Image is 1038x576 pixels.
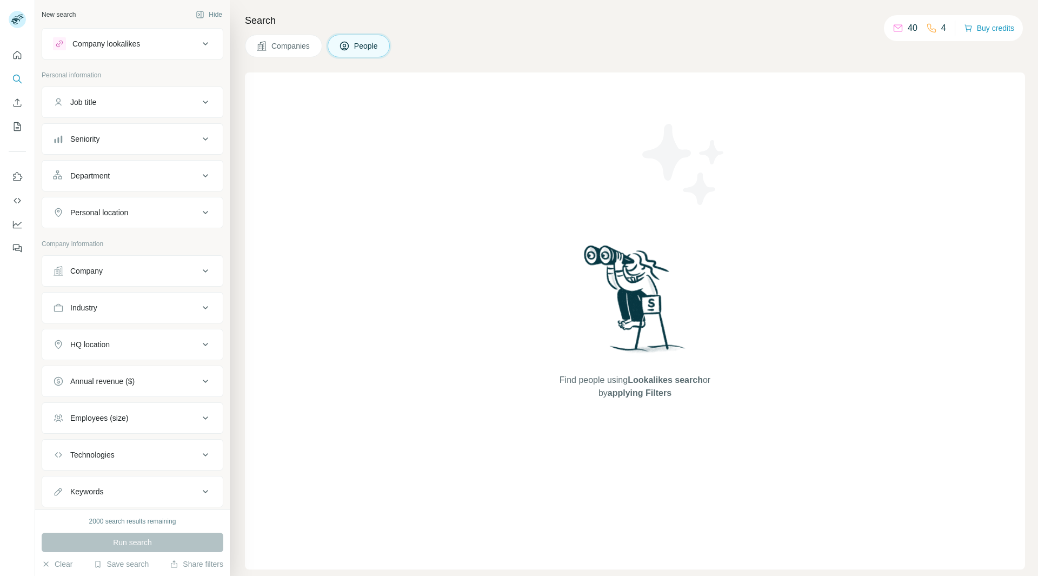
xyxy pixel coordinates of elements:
button: Job title [42,89,223,115]
button: My lists [9,117,26,136]
button: Search [9,69,26,89]
button: Feedback [9,239,26,258]
h4: Search [245,13,1025,28]
span: Find people using or by [548,374,721,400]
img: Surfe Illustration - Woman searching with binoculars [579,242,691,363]
div: Annual revenue ($) [70,376,135,387]
div: New search [42,10,76,19]
button: Save search [94,559,149,570]
button: Keywords [42,479,223,505]
p: Company information [42,239,223,249]
span: Companies [271,41,311,51]
div: 2000 search results remaining [89,517,176,526]
button: Clear [42,559,72,570]
div: HQ location [70,339,110,350]
p: 4 [941,22,946,35]
button: Industry [42,295,223,321]
div: Company lookalikes [72,38,140,49]
p: 40 [908,22,917,35]
div: Technologies [70,449,115,460]
button: Dashboard [9,215,26,234]
button: Department [42,163,223,189]
button: Personal location [42,200,223,226]
p: Personal information [42,70,223,80]
img: Surfe Illustration - Stars [635,116,733,213]
div: Keywords [70,486,103,497]
button: Use Surfe on LinkedIn [9,167,26,187]
button: Quick start [9,45,26,65]
button: Company [42,258,223,284]
div: Personal location [70,207,128,218]
button: HQ location [42,332,223,357]
div: Seniority [70,134,99,144]
button: Company lookalikes [42,31,223,57]
span: applying Filters [608,388,671,398]
button: Employees (size) [42,405,223,431]
button: Enrich CSV [9,93,26,112]
div: Department [70,170,110,181]
span: Lookalikes search [628,375,703,385]
button: Hide [188,6,230,23]
button: Use Surfe API [9,191,26,210]
button: Share filters [170,559,223,570]
span: People [354,41,379,51]
div: Company [70,266,103,276]
button: Buy credits [964,21,1014,36]
div: Industry [70,302,97,313]
div: Employees (size) [70,413,128,423]
button: Seniority [42,126,223,152]
div: Job title [70,97,96,108]
button: Annual revenue ($) [42,368,223,394]
button: Technologies [42,442,223,468]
